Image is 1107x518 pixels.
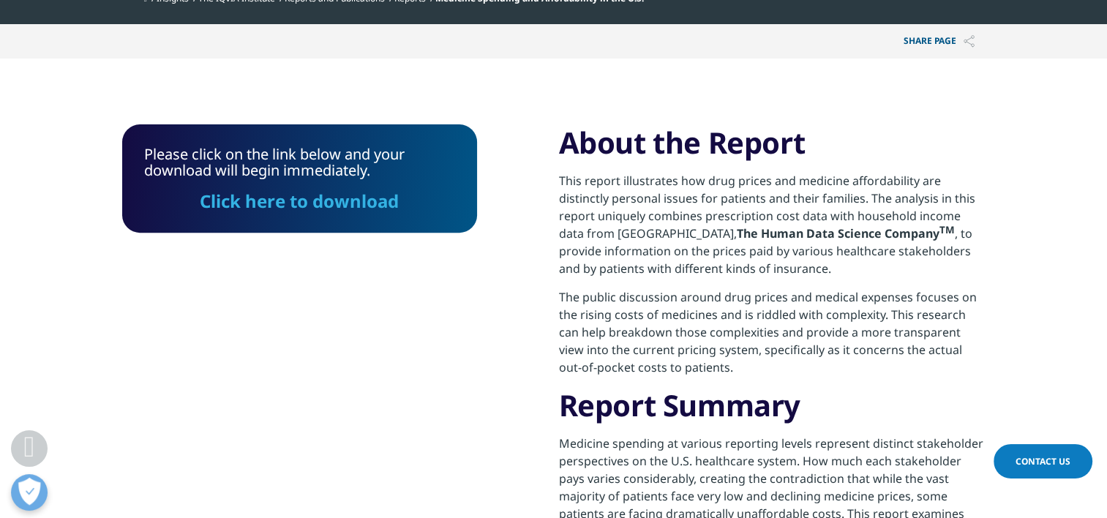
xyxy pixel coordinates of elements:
[994,444,1092,478] a: Contact Us
[559,288,986,387] p: The public discussion around drug prices and medical expenses focuses on the rising costs of medi...
[559,387,986,435] h3: Report Summary
[11,474,48,511] button: Open Preferences
[737,225,955,241] strong: The Human Data Science Company
[893,24,986,59] p: Share PAGE
[939,223,955,236] sup: TM
[144,146,455,211] div: Please click on the link below and your download will begin immediately.
[964,35,975,48] img: Share PAGE
[559,172,986,288] p: This report illustrates how drug prices and medicine affordability are distinctly personal issues...
[559,124,986,172] h3: About the Report
[893,24,986,59] button: Share PAGEShare PAGE
[1016,455,1070,468] span: Contact Us
[200,189,399,213] a: Click here to download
